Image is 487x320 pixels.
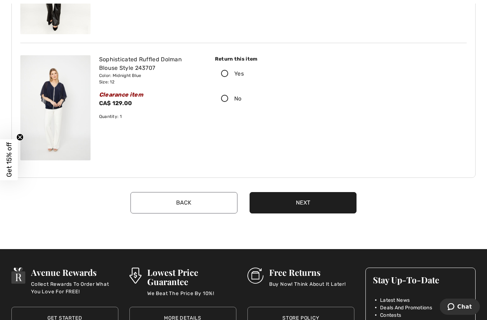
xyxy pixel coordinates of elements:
[99,114,202,120] div: Quantity: 1
[250,192,357,214] button: Next
[11,268,26,284] img: Avenue Rewards
[215,56,332,63] div: Return this item
[129,268,142,284] img: Lowest Price Guarantee
[380,297,410,304] span: Latest News
[99,91,202,99] div: Clearance item
[380,304,432,312] span: Deals And Promotions
[147,268,236,287] h3: Lowest Price Guarantee
[380,312,401,319] span: Contests
[215,88,332,110] label: No
[20,56,91,161] img: joseph-ribkoff-tops-midnight-blue_243707a1_1556_search.jpg
[99,99,202,108] div: CA$ 129.00
[99,73,202,79] div: Color: Midnight Blue
[99,79,202,86] div: Size: 12
[16,134,24,141] button: Close teaser
[373,275,468,285] h3: Stay Up-To-Date
[99,56,202,73] div: Sophisticated Ruffled Dolman Blouse Style 243707
[31,268,118,277] h3: Avenue Rewards
[5,143,13,177] span: Get 15% off
[31,281,118,295] p: Collect Rewards To Order What You Love For FREE!
[269,281,346,295] p: Buy Now! Think About It Later!
[215,63,332,85] label: Yes
[269,268,346,277] h3: Free Returns
[440,299,480,316] iframe: Opens a widget where you can chat to one of our agents
[147,290,236,304] p: We Beat The Price By 10%!
[130,192,237,214] button: Back
[247,268,263,284] img: Free Returns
